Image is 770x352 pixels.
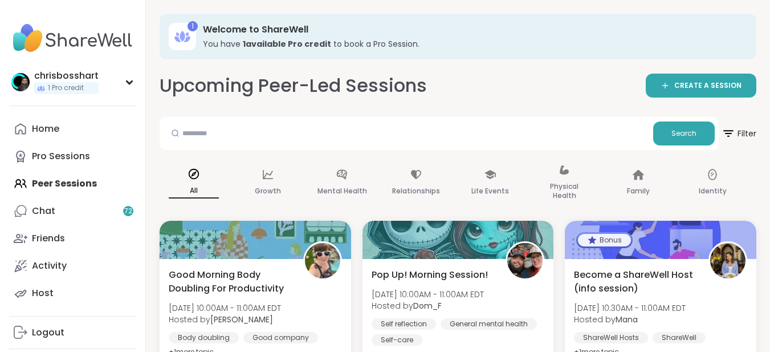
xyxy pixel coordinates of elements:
div: Good company [243,332,318,343]
a: Activity [9,252,136,280]
span: Become a ShareWell Host (info session) [574,268,696,296]
span: [DATE] 10:30AM - 11:00AM EDT [574,302,686,314]
div: Self-care [372,334,422,346]
span: [DATE] 10:00AM - 11:00AM EDT [169,302,281,314]
div: Bonus [578,234,631,246]
b: [PERSON_NAME] [210,314,273,325]
span: Hosted by [169,314,281,325]
a: Pro Sessions [9,143,136,170]
img: ShareWell Nav Logo [9,18,136,58]
div: Logout [32,326,64,339]
span: CREATE A SESSION [674,81,742,91]
span: 72 [124,207,132,216]
p: Physical Health [539,180,589,203]
span: 1 Pro credit [48,83,84,93]
a: Host [9,280,136,307]
p: Growth [255,184,281,198]
img: Dom_F [507,243,543,278]
span: Search [671,128,696,139]
div: Chat [32,205,55,217]
b: 1 available Pro credit [243,38,331,50]
div: Home [32,123,59,135]
h2: Upcoming Peer-Led Sessions [160,73,427,99]
h3: Welcome to ShareWell [203,23,740,36]
p: Mental Health [317,184,367,198]
button: Search [653,122,715,145]
span: Filter [722,120,756,147]
a: CREATE A SESSION [646,74,756,98]
p: All [169,184,219,199]
span: Hosted by [574,314,686,325]
div: ShareWell Hosts [574,332,648,343]
div: 1 [188,21,198,31]
b: Mana [616,314,638,325]
h3: You have to book a Pro Session. [203,38,740,50]
a: Home [9,115,136,143]
div: General mental health [441,318,537,330]
div: Activity [32,260,67,272]
p: Relationships [392,184,440,198]
img: chrisbosshart [11,73,30,91]
p: Life Events [471,184,509,198]
b: Dom_F [413,300,442,311]
div: Self reflection [372,318,436,330]
img: Mana [710,243,745,278]
div: ShareWell [653,332,706,343]
div: Pro Sessions [32,150,90,163]
p: Family [627,184,650,198]
button: Filter [722,117,756,150]
div: Friends [32,232,65,245]
p: Identity [699,184,727,198]
span: Pop Up! Morning Session! [372,268,488,282]
img: Adrienne_QueenOfTheDawn [305,243,340,278]
div: Host [32,287,54,300]
span: Hosted by [372,300,484,311]
span: [DATE] 10:00AM - 11:00AM EDT [372,289,484,300]
a: Friends [9,225,136,252]
a: Logout [9,319,136,346]
div: chrisbosshart [34,70,99,82]
a: Chat72 [9,197,136,225]
span: Good Morning Body Doubling For Productivity [169,268,291,296]
div: Body doubling [169,332,239,343]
